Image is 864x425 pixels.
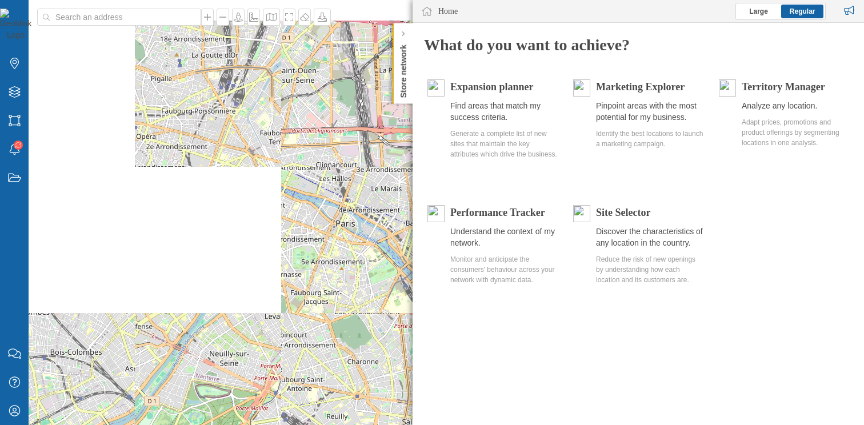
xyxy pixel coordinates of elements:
[450,129,558,159] div: Generate a complete list of new sites that maintain the key attributes which drive the business.
[438,6,458,17] div: Home
[596,100,703,123] div: Pinpoint areas with the most potential for my business.
[450,100,558,123] div: Find areas that match my success criteria.
[742,117,849,148] div: Adapt prices, promotions and product offerings by segmenting locations in one analysis.
[573,79,590,97] img: explorer.svg
[719,79,736,97] img: territory-manager.svg
[596,226,703,248] div: Discover the characteristics of any location in the country.
[749,7,768,15] span: Large
[450,254,558,285] div: Monitor and anticipate the consumers' behaviour across your network with dynamic data.
[450,226,558,248] div: Understand the context of my network.
[596,254,703,285] div: Reduce the risk of new openings by understanding how each location and its customers are.
[427,205,445,222] img: monitoring-360.svg
[573,205,590,222] img: dashboards-manager.svg
[596,207,650,218] span: Site Selector
[427,79,445,97] img: search-areas.svg
[596,81,685,93] span: Marketing Explorer
[424,34,853,56] div: What do you want to achieve?
[450,81,534,93] span: Expansion planner
[790,7,815,15] span: Regular
[398,40,409,98] p: Store network
[450,207,545,218] span: Performance Tracker
[596,129,703,149] div: Identify the best locations to launch a marketing campaign.
[742,100,849,111] div: Analyze any location.
[742,81,825,93] span: Territory Manager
